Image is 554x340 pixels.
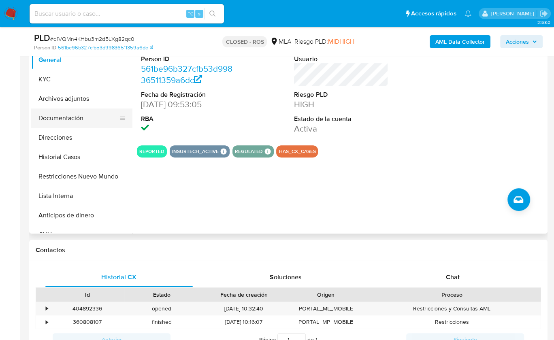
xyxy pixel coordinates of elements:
[363,302,541,315] div: Restricciones y Consultas AML
[500,35,543,48] button: Acciones
[34,44,56,51] b: Person ID
[31,128,132,147] button: Direcciones
[363,315,541,329] div: Restricciones
[31,167,132,186] button: Restricciones Nuevo Mundo
[435,35,485,48] b: AML Data Collector
[539,9,548,18] a: Salir
[31,147,132,167] button: Historial Casos
[31,108,126,128] button: Documentación
[31,89,132,108] button: Archivos adjuntos
[270,37,291,46] div: MLA
[46,305,48,312] div: •
[205,291,283,299] div: Fecha de creación
[294,90,388,99] dt: Riesgo PLD
[411,9,456,18] span: Accesos rápidos
[141,55,235,64] dt: Person ID
[537,19,550,25] span: 3.158.0
[446,272,460,282] span: Chat
[130,291,193,299] div: Estado
[204,8,221,19] button: search-icon
[46,318,48,326] div: •
[270,272,302,282] span: Soluciones
[294,115,388,123] dt: Estado de la cuenta
[124,302,198,315] div: opened
[294,37,354,46] span: Riesgo PLD:
[31,225,132,244] button: CVU
[50,35,134,43] span: # d1VQMn4KHbu3m2d5LXg82qc0
[198,10,200,17] span: s
[328,37,354,46] span: MIDHIGH
[294,123,388,134] dd: Activa
[30,8,224,19] input: Buscar usuario o caso...
[58,44,153,51] a: 561be96b327cfb53d99836511359a6dc
[56,291,119,299] div: Id
[31,50,132,70] button: General
[141,115,235,123] dt: RBA
[141,99,235,110] dd: [DATE] 09:53:05
[31,70,132,89] button: KYC
[187,10,193,17] span: ⌥
[101,272,136,282] span: Historial CX
[199,302,289,315] div: [DATE] 10:32:40
[294,99,388,110] dd: HIGH
[491,10,537,17] p: jian.marin@mercadolibre.com
[141,90,235,99] dt: Fecha de Registración
[199,315,289,329] div: [DATE] 10:16:07
[124,315,198,329] div: finished
[506,35,529,48] span: Acciones
[50,302,124,315] div: 404892336
[294,55,388,64] dt: Usuario
[31,206,132,225] button: Anticipos de dinero
[222,36,267,47] p: CLOSED - ROS
[36,246,541,254] h1: Contactos
[289,315,363,329] div: PORTAL_MP_MOBILE
[50,315,124,329] div: 360808107
[294,291,357,299] div: Origen
[34,31,50,44] b: PLD
[31,186,132,206] button: Lista Interna
[289,302,363,315] div: PORTAL_ML_MOBILE
[430,35,490,48] button: AML Data Collector
[465,10,471,17] a: Notificaciones
[369,291,535,299] div: Proceso
[141,63,232,86] a: 561be96b327cfb53d99836511359a6dc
